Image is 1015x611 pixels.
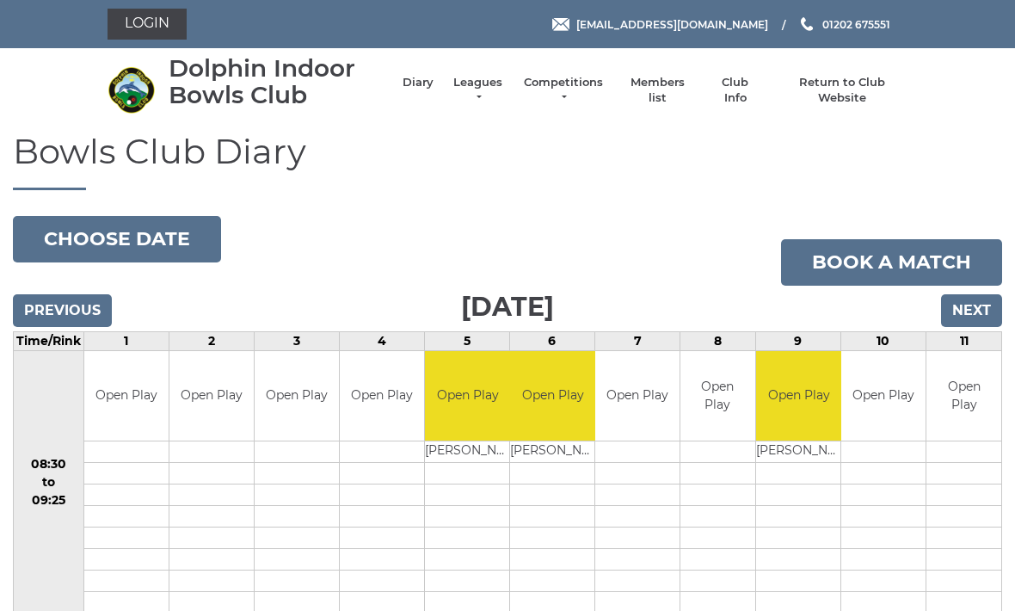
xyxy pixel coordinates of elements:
td: 11 [926,331,1002,350]
td: 1 [83,331,169,350]
div: Dolphin Indoor Bowls Club [169,55,385,108]
td: 3 [254,331,339,350]
td: Open Play [255,351,339,441]
a: Email [EMAIL_ADDRESS][DOMAIN_NAME] [552,16,768,33]
td: Open Play [756,351,843,441]
img: Email [552,18,569,31]
h1: Bowls Club Diary [13,133,1002,190]
td: Open Play [510,351,597,441]
td: Open Play [84,351,169,441]
td: Open Play [680,351,755,441]
td: Time/Rink [14,331,84,350]
a: Members list [621,75,692,106]
td: 6 [509,331,594,350]
td: 7 [594,331,680,350]
td: 4 [339,331,424,350]
input: Previous [13,294,112,327]
td: [PERSON_NAME] [510,441,597,463]
td: Open Play [169,351,254,441]
td: Open Play [340,351,424,441]
td: [PERSON_NAME] [756,441,843,463]
span: [EMAIL_ADDRESS][DOMAIN_NAME] [576,17,768,30]
span: 01202 675551 [822,17,890,30]
td: 5 [424,331,509,350]
a: Club Info [710,75,760,106]
a: Leagues [451,75,505,106]
td: Open Play [595,351,680,441]
a: Login [108,9,187,40]
img: Dolphin Indoor Bowls Club [108,66,155,114]
a: Book a match [781,239,1002,286]
td: Open Play [926,351,1001,441]
td: 2 [169,331,254,350]
a: Phone us 01202 675551 [798,16,890,33]
a: Diary [403,75,434,90]
td: Open Play [425,351,512,441]
td: 10 [840,331,926,350]
td: [PERSON_NAME] [425,441,512,463]
img: Phone us [801,17,813,31]
a: Return to Club Website [778,75,907,106]
input: Next [941,294,1002,327]
td: 8 [680,331,756,350]
td: Open Play [841,351,926,441]
button: Choose date [13,216,221,262]
td: 9 [755,331,840,350]
a: Competitions [522,75,605,106]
